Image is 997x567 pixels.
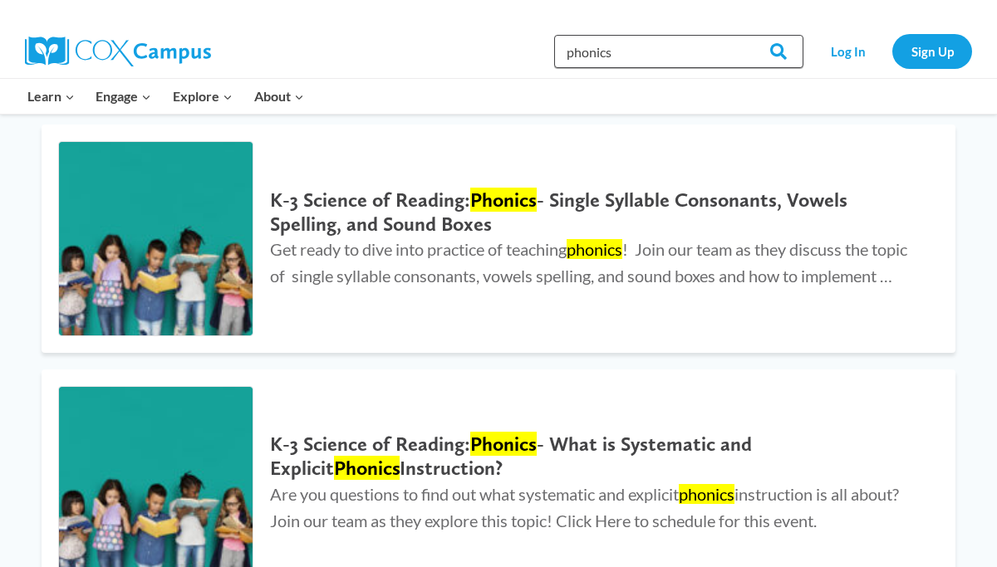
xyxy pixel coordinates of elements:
[86,79,163,114] button: Child menu of Engage
[892,34,972,68] a: Sign Up
[17,79,86,114] button: Child menu of Learn
[270,188,922,237] h2: K-3 Science of Reading: - Single Syllable Consonants, Vowels Spelling, and Sound Boxes
[270,484,909,530] span: Are you questions to find out what systematic and explicit instruction is all about? Join our tea...
[243,79,315,114] button: Child menu of About
[567,239,622,259] mark: phonics
[470,188,537,212] mark: Phonics
[17,79,314,114] nav: Primary Navigation
[812,34,884,68] a: Log In
[812,34,972,68] nav: Secondary Navigation
[270,433,922,481] h2: K-3 Science of Reading: - What is Systematic and Explicit Instruction?
[59,142,253,335] img: K-3 Science of Reading: Phonics - Single Syllable Consonants, Vowels Spelling, and Sound Boxes
[470,432,537,456] mark: Phonics
[334,456,400,480] mark: Phonics
[162,79,243,114] button: Child menu of Explore
[270,239,907,286] span: Get ready to dive into practice of teaching ! Join our team as they discuss the topic of single s...
[679,484,734,504] mark: phonics
[25,37,211,66] img: Cox Campus
[554,35,803,68] input: Search Cox Campus
[42,125,955,353] a: K-3 Science of Reading: Phonics - Single Syllable Consonants, Vowels Spelling, and Sound Boxes K-...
